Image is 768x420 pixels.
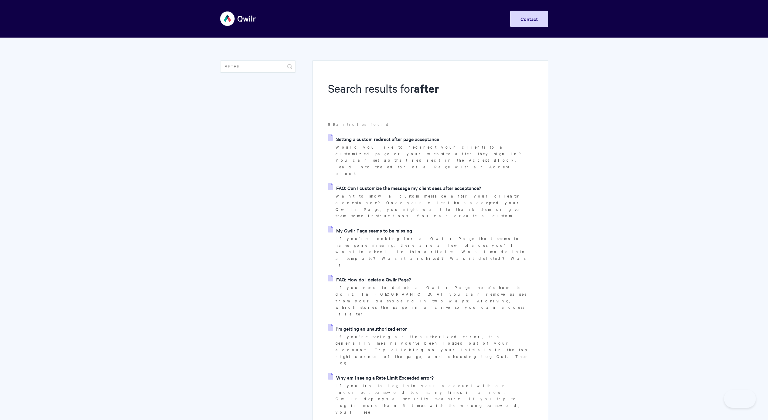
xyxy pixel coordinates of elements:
[328,183,481,192] a: FAQ: Can I customize the message my client sees after acceptance?
[336,382,532,415] p: If you try to log into your account with an incorrect password too many times in a row, Qwilr dep...
[336,144,532,177] p: Would you like to redirect your clients to a customized page or your website after they sign in? ...
[724,390,756,408] iframe: Toggle Customer Support
[336,193,532,219] p: Want to show a custom message after your clients' acceptance? Once your client has accepted your ...
[328,373,434,382] a: Why am I seeing a Rate Limit Exceeded error?
[336,333,532,367] p: If you're seeing an Unauthorized error, this generally means you've been logged out of your accou...
[328,121,532,128] p: articles found
[510,11,548,27] a: Contact
[328,134,439,143] a: Setting a custom redirect after page acceptance
[220,60,296,73] input: Search
[336,235,532,268] p: If you're looking for a Qwilr Page that seems to have gone missing, there are a few places you'll...
[328,275,411,284] a: FAQ: How do I delete a Qwilr Page?
[336,284,532,317] p: If you need to delete a Qwilr Page, here's how to do it. In [GEOGRAPHIC_DATA] you can remove page...
[328,121,336,127] strong: 59
[328,324,407,333] a: I'm getting an unauthorized error
[328,81,532,107] h1: Search results for
[414,81,439,96] strong: after
[328,226,412,235] a: My Qwilr Page seems to be missing
[220,7,256,30] img: Qwilr Help Center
